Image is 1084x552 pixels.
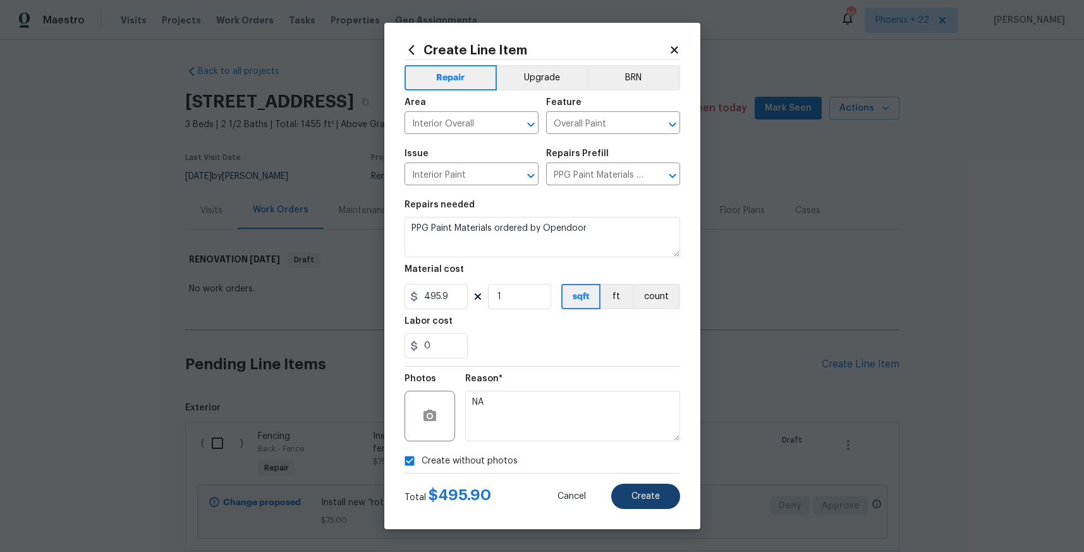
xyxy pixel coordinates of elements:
[422,455,518,468] span: Create without photos
[405,374,436,383] h5: Photos
[405,317,453,326] h5: Labor cost
[600,284,633,309] button: ft
[405,98,426,107] h5: Area
[405,217,680,257] textarea: PPG Paint Materials ordered by Opendoor
[522,116,540,133] button: Open
[405,489,491,504] div: Total
[405,265,464,274] h5: Material cost
[546,149,609,158] h5: Repairs Prefill
[405,149,429,158] h5: Issue
[405,200,475,209] h5: Repairs needed
[465,374,502,383] h5: Reason*
[561,284,600,309] button: sqft
[465,391,680,441] textarea: NA
[429,488,491,503] span: $ 495.90
[631,492,660,501] span: Create
[664,167,681,185] button: Open
[664,116,681,133] button: Open
[497,65,587,90] button: Upgrade
[633,284,680,309] button: count
[537,484,606,509] button: Cancel
[522,167,540,185] button: Open
[546,98,582,107] h5: Feature
[611,484,680,509] button: Create
[557,492,586,501] span: Cancel
[405,65,497,90] button: Repair
[587,65,680,90] button: BRN
[405,43,669,57] h2: Create Line Item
